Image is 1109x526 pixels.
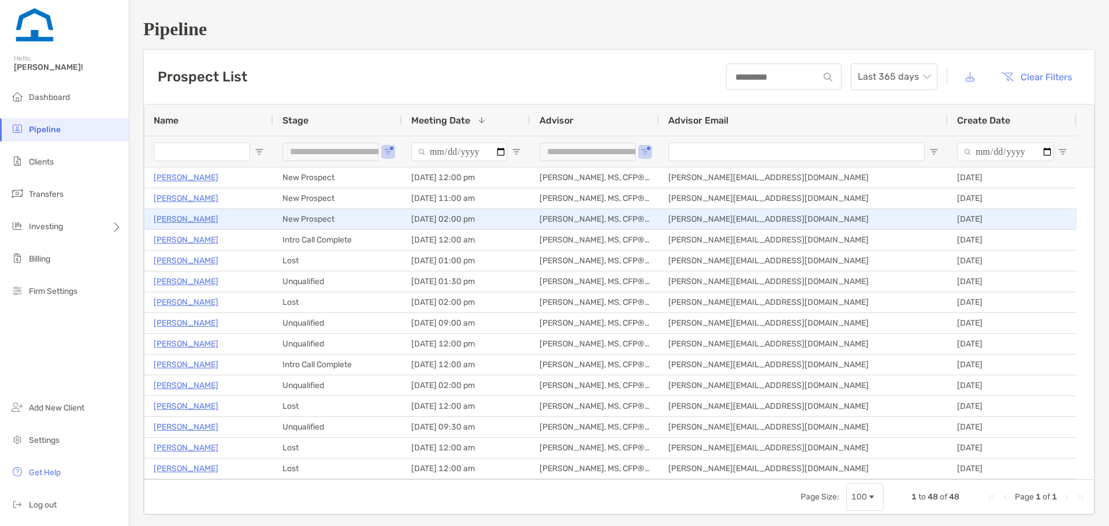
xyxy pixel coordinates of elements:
div: [PERSON_NAME], MS, CFP®, CFA®, AFC® [530,188,659,208]
div: Unqualified [273,313,402,333]
div: [PERSON_NAME], MS, CFP®, CFA®, AFC® [530,375,659,396]
div: [PERSON_NAME], MS, CFP®, CFA®, AFC® [530,230,659,250]
a: [PERSON_NAME] [154,191,218,206]
button: Open Filter Menu [255,147,264,156]
img: settings icon [10,432,24,446]
a: [PERSON_NAME] [154,441,218,455]
div: Page Size [846,483,884,511]
div: [PERSON_NAME], MS, CFP®, CFA®, AFC® [530,417,659,437]
div: [DATE] 01:30 pm [402,271,530,292]
button: Open Filter Menu [1058,147,1067,156]
span: Billing [29,254,50,264]
div: [PERSON_NAME][EMAIL_ADDRESS][DOMAIN_NAME] [659,355,948,375]
span: Meeting Date [411,115,470,126]
p: [PERSON_NAME] [154,253,218,268]
img: Zoe Logo [14,5,55,46]
div: [DATE] 12:00 am [402,355,530,375]
h1: Pipeline [143,18,1095,40]
span: 1 [911,492,917,502]
span: Log out [29,500,57,510]
div: [DATE] [948,251,1077,271]
div: Previous Page [1001,493,1010,502]
a: [PERSON_NAME] [154,316,218,330]
div: Last Page [1075,493,1085,502]
div: [PERSON_NAME][EMAIL_ADDRESS][DOMAIN_NAME] [659,458,948,479]
div: [PERSON_NAME], MS, CFP®, CFA®, AFC® [530,251,659,271]
div: [DATE] 09:00 am [402,313,530,333]
a: [PERSON_NAME] [154,357,218,372]
button: Open Filter Menu [641,147,650,156]
img: get-help icon [10,465,24,479]
span: Add New Client [29,403,84,413]
span: [PERSON_NAME]! [14,62,122,72]
div: [PERSON_NAME], MS, CFP®, CFA®, AFC® [530,292,659,312]
div: Next Page [1062,493,1071,502]
div: [PERSON_NAME], MS, CFP®, CFA®, AFC® [530,209,659,229]
p: [PERSON_NAME] [154,170,218,185]
span: Firm Settings [29,286,77,296]
button: Open Filter Menu [384,147,393,156]
div: [PERSON_NAME][EMAIL_ADDRESS][DOMAIN_NAME] [659,188,948,208]
div: [PERSON_NAME][EMAIL_ADDRESS][DOMAIN_NAME] [659,271,948,292]
div: [DATE] 02:00 pm [402,209,530,229]
div: New Prospect [273,167,402,188]
p: [PERSON_NAME] [154,212,218,226]
span: Stage [282,115,308,126]
div: [DATE] [948,417,1077,437]
div: Unqualified [273,417,402,437]
span: Transfers [29,189,64,199]
input: Advisor Email Filter Input [668,143,925,161]
div: Lost [273,251,402,271]
a: [PERSON_NAME] [154,233,218,247]
span: Advisor [539,115,574,126]
div: [PERSON_NAME][EMAIL_ADDRESS][DOMAIN_NAME] [659,334,948,354]
div: Intro Call Complete [273,355,402,375]
img: billing icon [10,251,24,265]
img: logout icon [10,497,24,511]
div: [DATE] 11:00 am [402,188,530,208]
div: [PERSON_NAME][EMAIL_ADDRESS][DOMAIN_NAME] [659,313,948,333]
div: [DATE] [948,313,1077,333]
div: [DATE] 02:00 pm [402,292,530,312]
div: [PERSON_NAME], MS, CFP®, CFA®, AFC® [530,396,659,416]
div: [DATE] [948,292,1077,312]
button: Clear Filters [993,64,1081,89]
button: Open Filter Menu [512,147,521,156]
div: [PERSON_NAME][EMAIL_ADDRESS][DOMAIN_NAME] [659,375,948,396]
img: firm-settings icon [10,283,24,297]
button: Open Filter Menu [929,147,939,156]
span: Page [1015,492,1034,502]
a: [PERSON_NAME] [154,378,218,393]
span: Dashboard [29,92,70,102]
a: [PERSON_NAME] [154,274,218,289]
div: [PERSON_NAME][EMAIL_ADDRESS][DOMAIN_NAME] [659,292,948,312]
div: [DATE] [948,167,1077,188]
div: [DATE] 12:00 pm [402,334,530,354]
div: [DATE] [948,438,1077,458]
a: [PERSON_NAME] [154,461,218,476]
div: Lost [273,396,402,416]
img: clients icon [10,154,24,168]
div: Unqualified [273,334,402,354]
div: [PERSON_NAME], MS, CFP®, CFA®, AFC® [530,458,659,479]
a: [PERSON_NAME] [154,420,218,434]
div: [PERSON_NAME], MS, CFP®, CFA®, AFC® [530,313,659,333]
div: Lost [273,292,402,312]
div: [DATE] [948,271,1077,292]
div: [PERSON_NAME], MS, CFP®, CFA®, AFC® [530,167,659,188]
div: [DATE] [948,375,1077,396]
div: Lost [273,458,402,479]
img: pipeline icon [10,122,24,136]
div: [DATE] 12:00 pm [402,167,530,188]
div: [PERSON_NAME][EMAIL_ADDRESS][DOMAIN_NAME] [659,396,948,416]
div: [DATE] [948,396,1077,416]
div: [PERSON_NAME], MS, CFP®, CFA®, AFC® [530,438,659,458]
div: [DATE] 09:30 am [402,417,530,437]
div: [DATE] [948,209,1077,229]
span: Investing [29,222,63,232]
